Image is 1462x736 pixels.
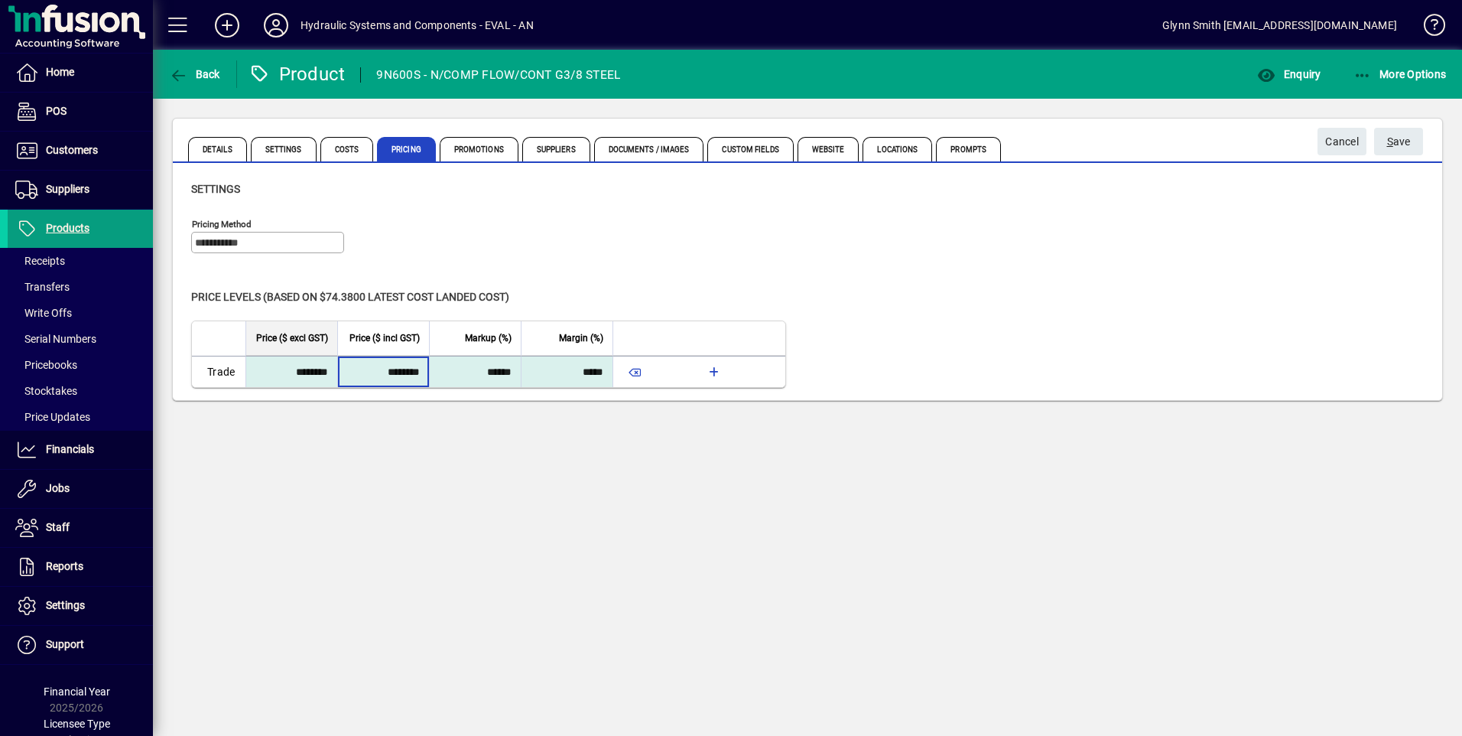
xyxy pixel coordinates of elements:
a: Price Updates [8,404,153,430]
a: Support [8,626,153,664]
span: Stocktakes [15,385,77,397]
span: Locations [863,137,932,161]
button: Add [203,11,252,39]
button: Enquiry [1253,60,1324,88]
a: Staff [8,509,153,547]
button: Profile [252,11,301,39]
div: 9N600S - N/COMP FLOW/CONT G3/8 STEEL [376,63,620,87]
a: Financials [8,431,153,469]
span: Margin (%) [559,330,603,347]
span: Promotions [440,137,518,161]
span: Details [188,137,247,161]
span: Cancel [1325,129,1359,155]
span: Suppliers [46,183,89,195]
span: ave [1387,129,1411,155]
span: Write Offs [15,307,72,319]
span: Reports [46,560,83,572]
span: S [1387,135,1393,148]
span: Enquiry [1257,68,1321,80]
span: Financial Year [44,686,110,698]
a: Serial Numbers [8,326,153,352]
span: Staff [46,521,70,533]
span: Jobs [46,482,70,494]
span: Price Updates [15,411,90,423]
a: Knowledge Base [1412,3,1443,53]
a: Reports [8,548,153,586]
a: Receipts [8,248,153,274]
div: Hydraulic Systems and Components - EVAL - AN [301,13,534,37]
span: Customers [46,144,98,156]
span: POS [46,105,67,117]
button: More Options [1350,60,1451,88]
a: Write Offs [8,300,153,326]
mat-label: Pricing method [192,219,252,230]
span: Settings [46,599,85,611]
span: Financials [46,443,94,455]
div: Glynn Smith [EMAIL_ADDRESS][DOMAIN_NAME] [1162,13,1397,37]
span: Serial Numbers [15,333,96,345]
span: Back [169,68,220,80]
a: Home [8,54,153,92]
span: Settings [251,137,317,161]
a: Stocktakes [8,378,153,404]
span: Pricing [377,137,436,161]
span: Custom Fields [707,137,793,161]
a: Transfers [8,274,153,300]
a: Pricebooks [8,352,153,378]
span: Price levels (based on $74.3800 Latest cost landed cost) [191,291,509,303]
span: Markup (%) [465,330,512,347]
button: Save [1374,128,1423,155]
span: Suppliers [522,137,590,161]
span: Licensee Type [44,718,110,730]
span: Prompts [936,137,1001,161]
span: More Options [1353,68,1447,80]
span: Documents / Images [594,137,704,161]
app-page-header-button: Back [153,60,237,88]
span: Home [46,66,74,78]
span: Pricebooks [15,359,77,371]
a: Suppliers [8,171,153,209]
span: Costs [320,137,374,161]
span: Products [46,222,89,234]
button: Cancel [1317,128,1366,155]
span: Website [798,137,859,161]
a: POS [8,93,153,131]
span: Price ($ incl GST) [349,330,420,347]
span: Support [46,638,84,650]
a: Customers [8,132,153,170]
span: Transfers [15,281,70,293]
span: Settings [191,183,240,195]
span: Receipts [15,255,65,267]
td: Trade [192,356,245,387]
a: Settings [8,587,153,625]
button: Back [165,60,224,88]
a: Jobs [8,470,153,508]
span: Price ($ excl GST) [256,330,328,347]
div: Product [249,62,346,86]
